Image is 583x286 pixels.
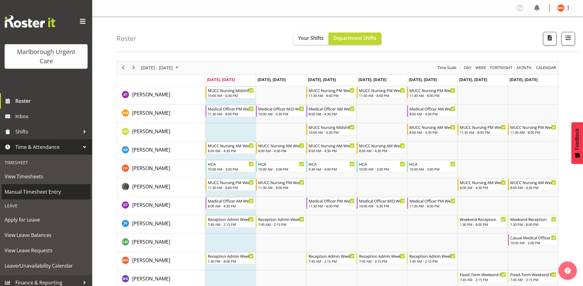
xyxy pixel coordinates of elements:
button: Month [535,64,557,71]
div: 11:30 AM - 8:00 PM [258,185,304,190]
div: 8:00 AM - 4:30 PM [208,203,254,208]
div: Josephine Godinez"s event - Weekend Reception Begin From Saturday, September 27, 2025 at 1:30:00 ... [458,216,507,227]
span: [DATE], [DATE] [207,77,235,82]
button: Timeline Month [516,64,533,71]
div: Reception Admin Weekday PM [208,253,254,259]
div: 8:00 AM - 4:30 PM [258,148,304,153]
div: September 22 - 28, 2025 [139,61,182,74]
button: Next [130,64,138,71]
span: Roster [15,96,89,106]
div: Margret Hall"s event - Reception Admin Weekday AM Begin From Friday, September 26, 2025 at 7:45:0... [407,253,457,264]
div: Josephine Godinez"s event - Weekend Reception Begin From Sunday, September 28, 2025 at 1:30:00 PM... [508,216,558,227]
span: Department Shifts [333,35,376,41]
span: Apply for Leave [5,215,88,224]
div: 7:45 AM - 2:15 PM [510,277,556,282]
div: previous period [118,61,128,74]
td: Margret Hall resource [117,252,205,270]
div: 10:00 AM - 6:30 PM [309,130,355,135]
div: 10:00 AM - 3:00 PM [359,167,405,172]
div: Leave [2,199,91,212]
div: 7:45 AM - 2:15 PM [208,222,254,227]
div: Medical Officer AM Weekday [409,106,455,112]
span: [PERSON_NAME] [132,110,170,116]
div: 8:00 AM - 4:30 PM [309,111,355,116]
a: [PERSON_NAME] [132,201,170,209]
div: Agnes Tyson"s event - MUCC Nursing Midshift Begin From Monday, September 22, 2025 at 10:00:00 AM ... [206,87,255,99]
div: Alysia Newman-Woods"s event - MUCC Nursing Midshift Begin From Wednesday, September 24, 2025 at 1... [306,124,356,135]
div: Gloria Varghese"s event - MUCC Nursing AM Weekends Begin From Saturday, September 27, 2025 at 8:0... [458,179,507,191]
div: MUCC Nursing PM Weekends [510,124,556,130]
div: Casual Medical Officer Weekend [510,234,556,241]
div: 11:30 AM - 8:00 PM [309,93,355,98]
div: 11:30 AM - 8:00 PM [208,111,254,116]
div: Alysia Newman-Woods"s event - MUCC Nursing PM Weekends Begin From Sunday, September 28, 2025 at 1... [508,124,558,135]
span: View Timesheets [5,172,88,181]
div: Medical Officer PM Weekday [309,198,355,204]
a: Apply for Leave [2,212,91,227]
div: Gloria Varghese"s event - MUCC Nursing PM Weekday Begin From Tuesday, September 23, 2025 at 11:30... [256,179,306,191]
div: 7:45 AM - 2:15 PM [258,222,304,227]
span: Your Shifts [298,35,324,41]
a: [PERSON_NAME] [132,146,170,153]
div: Cordelia Davies"s event - HCA Begin From Friday, September 26, 2025 at 10:00:00 AM GMT+12:00 Ends... [407,160,457,172]
div: Reception Admin Weekday AM [309,253,355,259]
div: MUCC Nursing PM Weekday [258,179,304,185]
a: [PERSON_NAME] [132,128,170,135]
button: September 2025 [140,64,181,71]
div: MUCC Nursing AM Weekends [460,179,506,185]
span: Manual Timesheet Entry [5,187,88,196]
div: Gloria Varghese"s event - MUCC Nursing AM Weekends Begin From Sunday, September 28, 2025 at 8:00:... [508,179,558,191]
a: [PERSON_NAME] [132,109,170,117]
div: HCA [409,161,455,167]
button: Timeline Day [463,64,472,71]
span: View Leave Balances [5,230,88,240]
div: Weekend Reception [460,216,506,222]
div: 10:00 AM - 6:30 PM [208,93,254,98]
div: Reception Admin Weekday AM [359,253,405,259]
div: 11:30 AM - 8:00 PM [359,93,405,98]
div: MUCC Nursing Midshift [309,124,355,130]
span: [PERSON_NAME] [132,257,170,264]
span: [PERSON_NAME] [132,91,170,98]
div: 8:00 AM - 4:30 PM [409,111,455,116]
a: View Leave Balances [2,227,91,243]
span: Day [463,64,472,71]
div: 8:00 AM - 4:30 PM [510,185,556,190]
div: 8:00 AM - 4:30 PM [309,148,355,153]
span: Week [475,64,486,71]
span: Inbox [15,112,89,121]
button: Time Scale [436,64,458,71]
div: Luqman Mohd Jani"s event - Casual Medical Officer Weekend Begin From Sunday, September 28, 2025 a... [508,234,558,246]
span: [DATE] - [DATE] [140,64,173,71]
div: MUCC Nursing PM Weekday [409,87,455,93]
div: 10:00 AM - 2:00 PM [510,240,556,245]
div: 10:00 AM - 3:00 PM [258,167,304,172]
div: 7:45 AM - 2:15 PM [460,277,506,282]
div: 8:00 AM - 4:30 PM [409,130,455,135]
span: [PERSON_NAME] [132,220,170,227]
div: 7:45 AM - 2:15 PM [409,259,455,264]
button: Your Shifts [293,33,329,45]
img: help-xxl-2.png [565,268,571,274]
button: Previous [119,64,128,71]
div: next period [128,61,139,74]
div: 11:30 AM - 8:00 PM [309,203,355,208]
img: Rosterit website logo [5,15,55,28]
span: [DATE], [DATE] [258,77,286,82]
div: Cordelia Davies"s event - HCA Begin From Monday, September 22, 2025 at 10:00:00 AM GMT+12:00 Ends... [206,160,255,172]
div: Medical Officer MID Weekday [258,106,304,112]
div: 10:00 AM - 3:00 PM [409,167,455,172]
div: 8:00 AM - 4:30 PM [208,148,254,153]
div: 11:30 AM - 8:00 PM [460,130,506,135]
div: 9:30 AM - 4:00 PM [309,167,355,172]
div: 8:00 AM - 4:30 PM [359,148,405,153]
div: MUCC Nursing Midshift [208,87,254,93]
div: 1:30 PM - 8:00 PM [510,222,556,227]
div: 11:30 AM - 8:00 PM [208,185,254,190]
div: Cordelia Davies"s event - HCA Begin From Thursday, September 25, 2025 at 10:00:00 AM GMT+12:00 En... [357,160,407,172]
span: [PERSON_NAME] [132,146,170,153]
div: Jenny O'Donnell"s event - Medical Officer AM Weekday Begin From Monday, September 22, 2025 at 8:0... [206,197,255,209]
td: Alexandra Madigan resource [117,105,205,123]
